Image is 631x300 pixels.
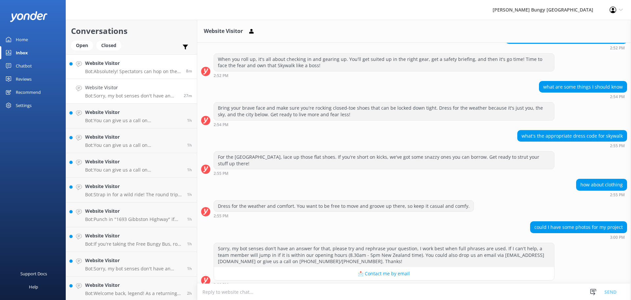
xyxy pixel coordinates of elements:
h4: Website Visitor [85,158,182,165]
strong: 3:00 PM [610,235,625,239]
p: Bot: You can give us a call on [PHONE_NUMBER] or [PHONE_NUMBER] to chat with a crew member. Our o... [85,118,182,123]
div: how about clothing [576,179,627,190]
div: Settings [16,99,32,112]
span: Sep 29 2025 03:00pm (UTC +13:00) Pacific/Auckland [184,93,192,98]
p: Bot: Absolutely! Spectators can hop on the bus to our [GEOGRAPHIC_DATA] location for free. Just r... [85,68,181,74]
a: Website VisitorBot:Strap in for a wild ride! The round trip to the [GEOGRAPHIC_DATA] takes about ... [66,178,197,203]
strong: 2:52 PM [610,46,625,50]
a: Website VisitorBot:If you're taking the Free Bungy Bus, rock up 30 minutes before the bus departu... [66,227,197,252]
strong: 2:55 PM [610,144,625,148]
div: Inbox [16,46,28,59]
strong: 2:54 PM [610,95,625,99]
div: Sep 29 2025 02:52pm (UTC +13:00) Pacific/Auckland [214,73,554,78]
span: Sep 29 2025 02:10pm (UTC +13:00) Pacific/Auckland [187,142,192,148]
h4: Website Visitor [85,60,181,67]
div: Help [29,280,38,293]
p: Bot: Sorry, my bot senses don't have an answer for that, please try and rephrase your question, I... [85,266,182,272]
strong: 3:00 PM [214,283,228,287]
div: what are some things I should know [539,81,627,93]
span: Sep 29 2025 02:01pm (UTC +13:00) Pacific/Auckland [187,167,192,173]
p: Bot: You can give us a call on [PHONE_NUMBER] or [PHONE_NUMBER] to chat with a crew member. Our o... [85,142,182,148]
h3: Website Visitor [204,27,243,36]
div: could I have some photos for my project [530,222,627,233]
strong: 2:52 PM [214,74,228,78]
span: Sep 29 2025 01:35pm (UTC +13:00) Pacific/Auckland [187,241,192,247]
span: Sep 29 2025 01:28pm (UTC +13:00) Pacific/Auckland [187,266,192,271]
strong: 2:54 PM [214,123,228,127]
div: Bring your brave face and make sure you're rocking closed-toe shoes that can be locked down tight... [214,102,554,120]
div: Sorry, my bot senses don't have an answer for that, please try and rephrase your question, I work... [214,243,554,267]
a: Website VisitorBot:Sorry, my bot senses don't have an answer for that, please try and rephrase yo... [66,79,197,104]
div: Reviews [16,72,32,86]
span: Sep 29 2025 03:19pm (UTC +13:00) Pacific/Auckland [186,68,192,74]
p: Bot: If you're taking the Free Bungy Bus, rock up 30 minutes before the bus departure time. If yo... [85,241,182,247]
div: Sep 29 2025 02:52pm (UTC +13:00) Pacific/Auckland [505,45,627,50]
h4: Website Visitor [85,282,182,289]
a: Website VisitorBot:You can give us a call on [PHONE_NUMBER] or [PHONE_NUMBER] to chat with a crew... [66,104,197,128]
strong: 2:55 PM [610,193,625,197]
div: Open [71,41,93,50]
h4: Website Visitor [85,232,182,239]
p: Bot: Strap in for a wild ride! The round trip to the [GEOGRAPHIC_DATA] takes about 4 hours. Buckl... [85,192,182,198]
div: Sep 29 2025 03:00pm (UTC +13:00) Pacific/Auckland [214,282,554,287]
p: Bot: Sorry, my bot senses don't have an answer for that, please try and rephrase your question, I... [85,93,179,99]
div: When you roll up, it's all about checking in and gearing up. You'll get suited up in the right ge... [214,54,554,71]
div: Sep 29 2025 02:54pm (UTC +13:00) Pacific/Auckland [214,122,554,127]
a: Website VisitorBot:Absolutely! Spectators can hop on the bus to our [GEOGRAPHIC_DATA] location fo... [66,54,197,79]
h4: Website Visitor [85,109,182,116]
h2: Conversations [71,25,192,37]
strong: 2:55 PM [214,214,228,218]
a: Website VisitorBot:You can give us a call on [PHONE_NUMBER] or [PHONE_NUMBER] to chat with a crew... [66,153,197,178]
div: Recommend [16,86,41,99]
div: Sep 29 2025 02:55pm (UTC +13:00) Pacific/Auckland [214,171,554,176]
h4: Website Visitor [85,207,182,215]
h4: Website Visitor [85,133,182,141]
h4: Website Visitor [85,183,182,190]
a: Closed [96,41,125,49]
h4: Website Visitor [85,84,179,91]
div: Support Docs [20,267,47,280]
a: Website VisitorBot:Punch in "1693 Gibbston Highway" if you're driving yourself. If you're hopping... [66,203,197,227]
a: Open [71,41,96,49]
div: Sep 29 2025 02:55pm (UTC +13:00) Pacific/Auckland [517,143,627,148]
span: Sep 29 2025 01:51pm (UTC +13:00) Pacific/Auckland [187,216,192,222]
h4: Website Visitor [85,257,182,264]
img: yonder-white-logo.png [10,11,48,22]
strong: 2:55 PM [214,172,228,176]
span: Sep 29 2025 01:23pm (UTC +13:00) Pacific/Auckland [187,290,192,296]
div: For the [GEOGRAPHIC_DATA], lace up those flat shoes. If you're short on kicks, we've got some sna... [214,151,554,169]
a: Website VisitorBot:Sorry, my bot senses don't have an answer for that, please try and rephrase yo... [66,252,197,277]
div: Sep 29 2025 02:54pm (UTC +13:00) Pacific/Auckland [539,94,627,99]
div: Home [16,33,28,46]
p: Bot: Welcome back, legend! As a returning customer, you score a sweet 20% discount on any of our ... [85,290,182,296]
p: Bot: You can give us a call on [PHONE_NUMBER] or [PHONE_NUMBER] to chat with a crew member. Our o... [85,167,182,173]
span: Sep 29 2025 02:23pm (UTC +13:00) Pacific/Auckland [187,118,192,123]
div: Dress for the weather and comfort. You want to be free to move and groove up there, so keep it ca... [214,201,474,212]
div: Closed [96,41,121,50]
div: what's the appropriate dress code for skywalk [518,130,627,142]
button: 📩 Contact me by email [214,267,554,280]
span: Sep 29 2025 01:58pm (UTC +13:00) Pacific/Auckland [187,192,192,197]
p: Bot: Punch in "1693 Gibbston Highway" if you're driving yourself. If you're hopping on our bus, h... [85,216,182,222]
div: Sep 29 2025 02:55pm (UTC +13:00) Pacific/Auckland [214,213,474,218]
div: Sep 29 2025 03:00pm (UTC +13:00) Pacific/Auckland [530,235,627,239]
div: Chatbot [16,59,32,72]
div: Sep 29 2025 02:55pm (UTC +13:00) Pacific/Auckland [576,192,627,197]
a: Website VisitorBot:You can give us a call on [PHONE_NUMBER] or [PHONE_NUMBER] to chat with a crew... [66,128,197,153]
